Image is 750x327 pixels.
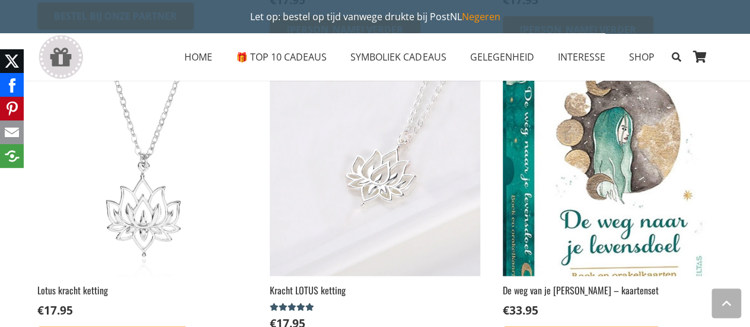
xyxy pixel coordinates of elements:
[270,303,315,312] span: Gewaardeerd uit 5
[711,288,741,318] a: Terug naar top
[270,284,480,297] h2: Kracht LOTUS ketting
[458,42,545,72] a: GELEGENHEIDGELEGENHEID Menu
[37,284,247,297] h2: Lotus kracht ketting
[557,50,605,64] span: INTERESSE
[173,42,224,72] a: HOMEHOME Menu
[184,50,212,64] span: HOME
[617,42,666,72] a: SHOPSHOP Menu
[224,42,339,72] a: 🎁 TOP 10 CADEAUS🎁 TOP 10 CADEAUS Menu
[37,302,73,318] bdi: 17.95
[503,302,509,318] span: €
[270,303,315,312] div: Gewaardeerd 5.00 uit 5
[339,42,458,72] a: SYMBOLIEK CADEAUSSYMBOLIEK CADEAUS Menu
[462,10,500,23] a: Negeren
[503,66,713,319] a: De weg van je [PERSON_NAME] – kaartenset €33.95
[628,50,654,64] span: SHOP
[470,50,534,64] span: GELEGENHEID
[236,50,327,64] span: 🎁 TOP 10 CADEAUS
[687,33,713,81] a: Winkelwagen
[503,66,713,276] img: Een mooi spiritueel kado om te geven of te krijgen! Deze kaartenset wijst je de weg naar je leven...
[37,35,84,80] a: gift-box-icon-grey-inspirerendwinkelen
[666,42,687,72] a: Zoeken
[37,66,247,319] a: Lotus kracht ketting €17.95
[37,302,44,318] span: €
[503,302,538,318] bdi: 33.95
[350,50,446,64] span: SYMBOLIEK CADEAUS
[545,42,617,72] a: INTERESSEINTERESSE Menu
[270,66,480,276] img: Kracht LOTUS ketting
[503,284,713,297] h2: De weg van je [PERSON_NAME] – kaartenset
[37,66,247,276] img: Nieuw begin ketting nieuwe start cadeau geluk sterkte wensen zilveren ketting op wenskaartje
